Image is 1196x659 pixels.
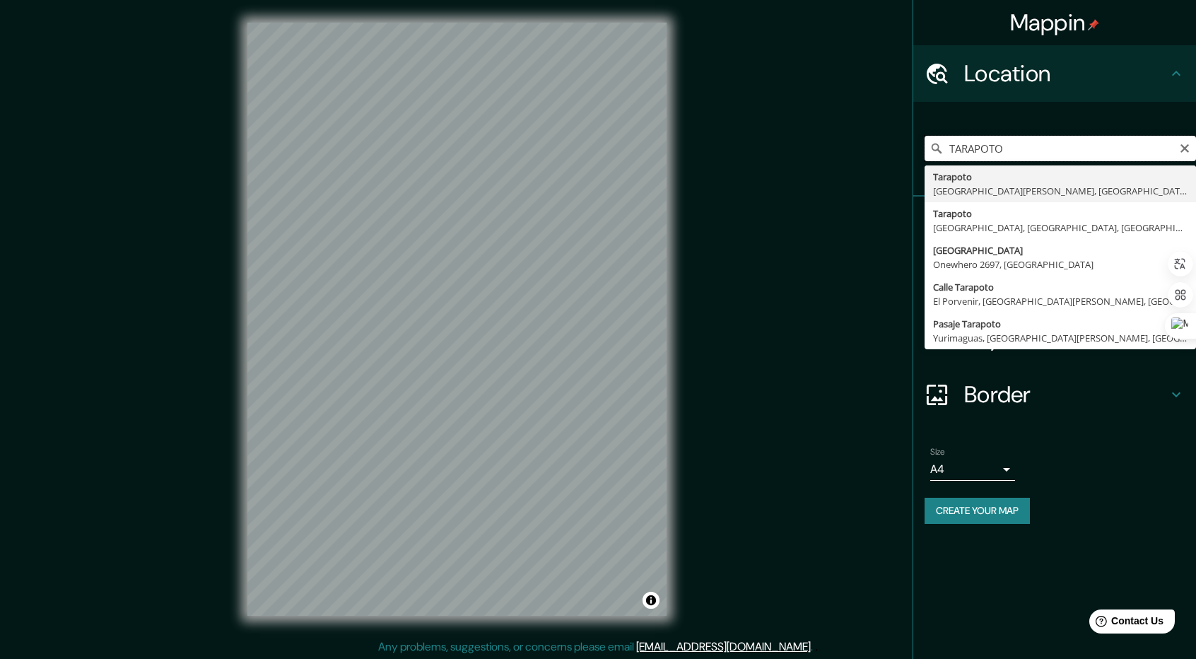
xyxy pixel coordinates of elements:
[636,639,811,654] a: [EMAIL_ADDRESS][DOMAIN_NAME]
[1179,141,1190,154] button: Clear
[913,253,1196,310] div: Style
[933,317,1188,331] div: Pasaje Tarapoto
[913,45,1196,102] div: Location
[964,380,1168,409] h4: Border
[925,136,1196,161] input: Pick your city or area
[913,366,1196,423] div: Border
[964,324,1168,352] h4: Layout
[643,592,659,609] button: Toggle attribution
[933,280,1188,294] div: Calle Tarapoto
[913,197,1196,253] div: Pins
[1010,8,1100,37] h4: Mappin
[247,23,667,616] canvas: Map
[1088,19,1099,30] img: pin-icon.png
[964,59,1168,88] h4: Location
[813,638,815,655] div: .
[933,206,1188,221] div: Tarapoto
[933,331,1188,345] div: Yurimaguas, [GEOGRAPHIC_DATA][PERSON_NAME], [GEOGRAPHIC_DATA]
[930,458,1015,481] div: A4
[933,257,1188,272] div: Onewhero 2697, [GEOGRAPHIC_DATA]
[933,294,1188,308] div: El Porvenir, [GEOGRAPHIC_DATA][PERSON_NAME], [GEOGRAPHIC_DATA]
[933,170,1188,184] div: Tarapoto
[815,638,818,655] div: .
[913,310,1196,366] div: Layout
[930,446,945,458] label: Size
[1070,604,1180,643] iframe: Help widget launcher
[378,638,813,655] p: Any problems, suggestions, or concerns please email .
[933,221,1188,235] div: [GEOGRAPHIC_DATA], [GEOGRAPHIC_DATA], [GEOGRAPHIC_DATA]
[925,498,1030,524] button: Create your map
[933,184,1188,198] div: [GEOGRAPHIC_DATA][PERSON_NAME], [GEOGRAPHIC_DATA]
[933,243,1188,257] div: [GEOGRAPHIC_DATA]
